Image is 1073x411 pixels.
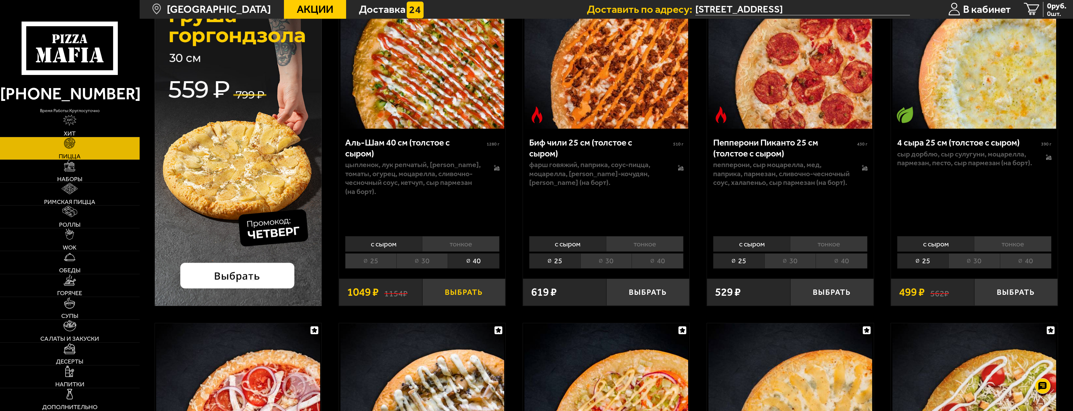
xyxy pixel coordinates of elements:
[407,2,424,18] img: 15daf4d41897b9f0e9f617042186c801.svg
[790,236,867,251] li: тонкое
[713,137,856,159] div: Пепперони Пиканто 25 см (толстое с сыром)
[44,199,95,205] span: Римская пицца
[632,253,683,269] li: 40
[345,137,485,159] div: Аль-Шам 40 см (толстое с сыром)
[587,4,695,15] span: Доставить по адресу:
[57,176,82,182] span: Наборы
[764,253,816,269] li: 30
[897,253,948,269] li: 25
[713,160,851,187] p: пепперони, сыр Моцарелла, мед, паприка, пармезан, сливочно-чесночный соус, халапеньо, сыр пармеза...
[713,253,764,269] li: 25
[1000,253,1051,269] li: 40
[59,153,81,160] span: Пицца
[963,4,1011,15] span: В кабинет
[816,253,867,269] li: 40
[42,404,97,410] span: Дополнительно
[487,141,499,147] span: 1280 г
[580,253,632,269] li: 30
[897,236,974,251] li: с сыром
[606,279,690,306] button: Выбрать
[930,287,949,298] s: 562 ₽
[529,137,672,159] div: Биф чили 25 см (толстое с сыром)
[359,4,405,15] span: Доставка
[529,160,667,187] p: фарш говяжий, паприка, соус-пицца, моцарелла, [PERSON_NAME]-кочудян, [PERSON_NAME] (на борт).
[396,253,448,269] li: 30
[422,279,506,306] button: Выбрать
[529,236,606,251] li: с сыром
[857,141,867,147] span: 430 г
[345,236,422,251] li: с сыром
[1041,141,1051,147] span: 390 г
[1047,10,1066,17] span: 0 шт.
[59,267,81,274] span: Обеды
[606,236,683,251] li: тонкое
[448,253,499,269] li: 40
[347,287,379,298] span: 1049 ₽
[529,253,580,269] li: 25
[673,141,683,147] span: 510 г
[64,131,76,137] span: Хит
[897,150,1035,167] p: сыр дорблю, сыр сулугуни, моцарелла, пармезан, песто, сыр пармезан (на борт).
[345,160,483,196] p: цыпленок, лук репчатый, [PERSON_NAME], томаты, огурец, моцарелла, сливочно-чесночный соус, кетчуп...
[713,106,729,123] img: Острое блюдо
[531,287,557,298] span: 619 ₽
[529,106,545,123] img: Острое блюдо
[897,106,913,123] img: Вегетарианское блюдо
[974,279,1058,306] button: Выбрать
[1047,2,1066,10] span: 0 руб.
[55,381,84,388] span: Напитки
[695,3,910,15] input: Ваш адрес доставки
[790,279,874,306] button: Выбрать
[897,137,1040,148] div: 4 сыра 25 см (толстое с сыром)
[167,4,271,15] span: [GEOGRAPHIC_DATA]
[715,287,741,298] span: 529 ₽
[345,253,396,269] li: 25
[948,253,1000,269] li: 30
[713,236,790,251] li: с сыром
[899,287,925,298] span: 499 ₽
[974,236,1051,251] li: тонкое
[422,236,499,251] li: тонкое
[384,287,408,298] s: 1154 ₽
[57,290,82,296] span: Горячее
[59,222,81,228] span: Роллы
[61,313,78,319] span: Супы
[63,245,77,251] span: WOK
[40,336,99,342] span: Салаты и закуски
[297,4,333,15] span: Акции
[56,359,83,365] span: Десерты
